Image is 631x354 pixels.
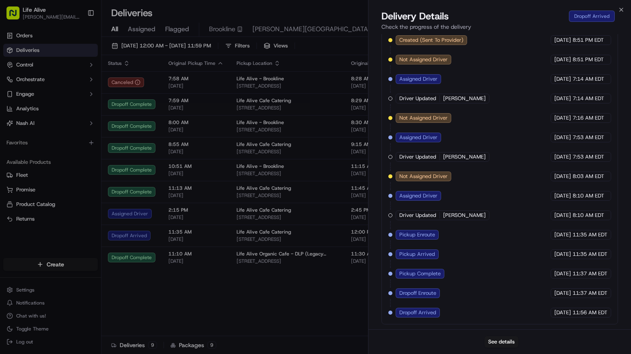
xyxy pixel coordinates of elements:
div: Past conversations [8,105,54,112]
span: 11:35 AM EDT [573,231,607,238]
span: 7:14 AM EDT [573,95,604,102]
div: Start new chat [37,77,133,86]
span: 7:53 AM EDT [573,153,604,161]
span: API Documentation [77,181,130,189]
span: 8:51 PM EDT [573,36,604,44]
span: [DATE] [554,173,571,180]
span: [DATE] [73,126,90,132]
span: [DATE] [73,148,90,154]
span: Pickup Complete [399,270,441,277]
span: Dropoff Enroute [399,290,436,297]
img: 1736555255976-a54dd68f-1ca7-489b-9aae-adbdc363a1c4 [16,126,23,133]
span: Assigned Driver [399,134,437,141]
span: [DATE] [554,290,571,297]
span: • [69,126,71,132]
span: [PERSON_NAME] [443,153,486,161]
span: Pickup Enroute [399,231,435,238]
a: 📗Knowledge Base [5,178,65,193]
span: Driver Updated [399,153,436,161]
span: 7:16 AM EDT [573,114,604,122]
img: 4920774857489_3d7f54699973ba98c624_72.jpg [17,77,32,92]
button: See all [126,104,148,114]
div: 📗 [8,182,15,189]
span: Pylon [81,201,98,207]
button: See details [485,336,518,348]
span: Pickup Arrived [399,251,435,258]
img: 1736555255976-a54dd68f-1ca7-489b-9aae-adbdc363a1c4 [8,77,23,92]
a: Powered byPylon [57,201,98,207]
span: 11:37 AM EDT [573,290,607,297]
span: • [69,148,71,154]
span: 11:35 AM EDT [573,251,607,258]
span: Not Assigned Driver [399,114,448,122]
div: 💻 [69,182,75,189]
span: [DATE] [554,231,571,238]
span: 8:51 PM EDT [573,56,604,63]
span: 11:37 AM EDT [573,270,607,277]
span: 7:53 AM EDT [573,134,604,141]
button: Start new chat [138,80,148,90]
span: Created (Sent To Provider) [399,36,463,44]
span: Not Assigned Driver [399,173,448,180]
span: [DATE] [554,134,571,141]
span: Not Assigned Driver [399,56,448,63]
span: Klarizel Pensader [25,126,67,132]
span: Delivery Details [381,10,449,23]
img: 1736555255976-a54dd68f-1ca7-489b-9aae-adbdc363a1c4 [16,148,23,154]
span: [DATE] [554,309,571,316]
span: Assigned Driver [399,75,437,83]
a: 💻API Documentation [65,178,134,193]
p: Welcome 👋 [8,32,148,45]
span: [DATE] [554,75,571,83]
span: [DATE] [554,251,571,258]
span: 8:10 AM EDT [573,192,604,200]
span: [DATE] [554,56,571,63]
span: [DATE] [554,95,571,102]
span: 7:14 AM EDT [573,75,604,83]
span: Driver Updated [399,95,436,102]
span: 8:10 AM EDT [573,212,604,219]
span: [DATE] [554,114,571,122]
span: Klarizel Pensader [25,148,67,154]
span: 8:03 AM EDT [573,173,604,180]
input: Got a question? Start typing here... [21,52,146,61]
span: [PERSON_NAME] [443,212,486,219]
span: Assigned Driver [399,192,437,200]
p: Check the progress of the delivery [381,23,618,31]
span: Knowledge Base [16,181,62,189]
img: Nash [8,8,24,24]
span: Driver Updated [399,212,436,219]
span: [DATE] [554,212,571,219]
span: [DATE] [554,36,571,44]
span: [PERSON_NAME] [443,95,486,102]
span: 11:56 AM EDT [573,309,607,316]
div: We're available if you need us! [37,86,112,92]
span: [DATE] [554,270,571,277]
img: Klarizel Pensader [8,140,21,153]
img: Klarizel Pensader [8,118,21,131]
span: [DATE] [554,153,571,161]
span: Dropoff Arrived [399,309,436,316]
span: [DATE] [554,192,571,200]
